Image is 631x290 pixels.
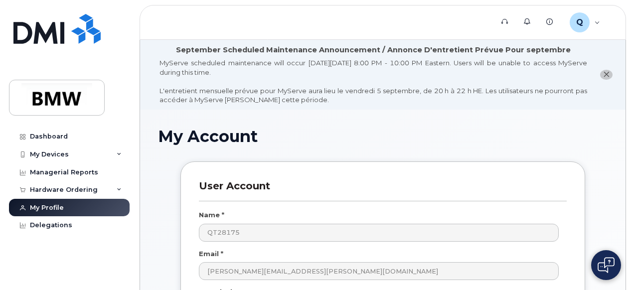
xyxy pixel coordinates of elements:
button: close notification [600,70,613,80]
div: MyServe scheduled maintenance will occur [DATE][DATE] 8:00 PM - 10:00 PM Eastern. Users will be u... [159,58,587,105]
img: Open chat [598,257,615,273]
h3: User Account [199,180,567,201]
h1: My Account [158,128,608,145]
label: Name * [199,210,224,220]
div: September Scheduled Maintenance Announcement / Annonce D'entretient Prévue Pour septembre [176,45,571,55]
label: Email * [199,249,223,259]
